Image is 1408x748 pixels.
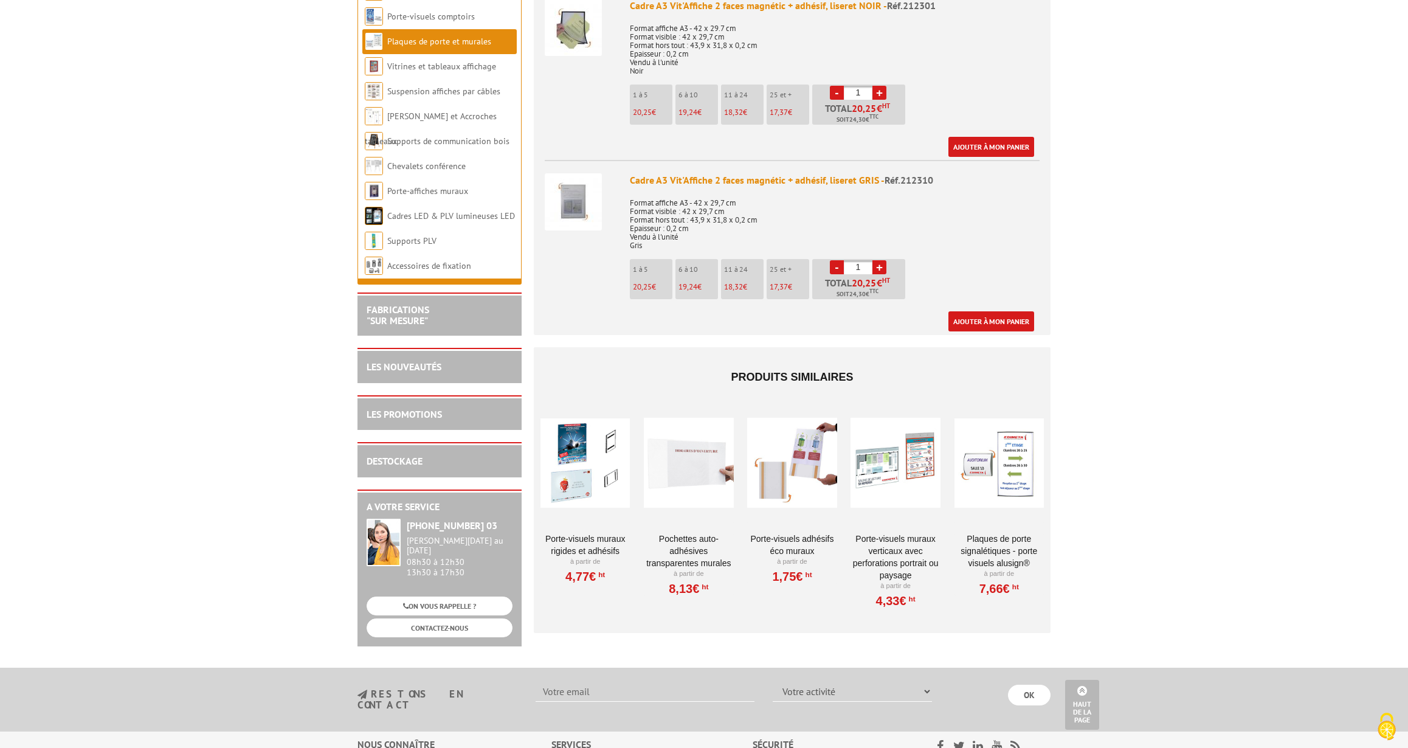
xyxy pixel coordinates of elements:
[365,82,383,100] img: Suspension affiches par câbles
[1008,685,1051,705] input: OK
[365,111,497,147] a: [PERSON_NAME] et Accroches tableaux
[770,265,809,274] p: 25 et +
[872,260,886,274] a: +
[747,557,837,567] p: À partir de
[545,173,602,230] img: Cadre A3 Vit'Affiche 2 faces magnétic + adhésif, liseret GRIS
[724,91,764,99] p: 11 à 24
[387,11,475,22] a: Porte-visuels comptoirs
[830,86,844,100] a: -
[849,115,866,125] span: 24,30
[948,137,1034,157] a: Ajouter à mon panier
[387,136,509,147] a: Supports de communication bois
[630,173,1040,187] div: Cadre A3 Vit'Affiche 2 faces magnétic + adhésif, liseret GRIS -
[367,455,423,467] a: DESTOCKAGE
[540,533,630,557] a: Porte-visuels muraux rigides et adhésifs
[852,103,877,113] span: 20,25
[724,283,764,291] p: €
[1010,583,1019,591] sup: HT
[954,533,1044,569] a: Plaques de porte signalétiques - Porte Visuels AluSign®
[849,289,866,299] span: 24,30
[365,182,383,200] img: Porte-affiches muraux
[367,597,512,615] a: ON VOUS RAPPELLE ?
[770,107,788,117] span: 17,37
[770,282,788,292] span: 17,37
[699,583,708,591] sup: HT
[815,103,905,125] p: Total
[596,570,605,579] sup: HT
[387,61,496,72] a: Vitrines et tableaux affichage
[954,569,1044,579] p: À partir de
[367,502,512,513] h2: A votre service
[365,107,383,125] img: Cimaises et Accroches tableaux
[678,108,718,117] p: €
[407,519,497,532] strong: [PHONE_NUMBER] 03
[387,235,437,246] a: Supports PLV
[877,278,882,288] span: €
[365,7,383,26] img: Porte-visuels comptoirs
[630,190,1040,250] p: Format affiche A3 - 42 x 29,7 cm Format visible : 42 x 29,7 cm Format hors tout : 43,9 x 31,8 x 0...
[906,595,916,603] sup: HT
[365,32,383,50] img: Plaques de porte et murales
[365,232,383,250] img: Supports PLV
[678,283,718,291] p: €
[367,519,401,566] img: widget-service.jpg
[678,265,718,274] p: 6 à 10
[678,91,718,99] p: 6 à 10
[851,581,940,591] p: À partir de
[724,108,764,117] p: €
[1372,712,1402,742] img: Cookies (fenêtre modale)
[724,265,764,274] p: 11 à 24
[882,276,890,285] sup: HT
[633,283,672,291] p: €
[770,108,809,117] p: €
[565,573,605,580] a: 4,77€HT
[869,288,878,294] sup: TTC
[948,311,1034,331] a: Ajouter à mon panier
[387,86,500,97] a: Suspension affiches par câbles
[367,408,442,420] a: LES PROMOTIONS
[367,618,512,637] a: CONTACTEZ-NOUS
[633,91,672,99] p: 1 à 5
[644,533,733,569] a: Pochettes auto-adhésives transparentes murales
[387,161,466,171] a: Chevalets conférence
[633,108,672,117] p: €
[644,569,733,579] p: À partir de
[387,185,468,196] a: Porte-affiches muraux
[633,107,652,117] span: 20,25
[770,283,809,291] p: €
[387,36,491,47] a: Plaques de porte et murales
[852,278,877,288] span: 20,25
[633,265,672,274] p: 1 à 5
[633,282,652,292] span: 20,25
[678,107,697,117] span: 19,24
[747,533,837,557] a: Porte-visuels adhésifs éco muraux
[872,86,886,100] a: +
[1065,680,1099,730] a: Haut de la page
[365,157,383,175] img: Chevalets conférence
[830,260,844,274] a: -
[724,107,743,117] span: 18,32
[837,289,878,299] span: Soit €
[365,57,383,75] img: Vitrines et tableaux affichage
[365,257,383,275] img: Accessoires de fixation
[365,207,383,225] img: Cadres LED & PLV lumineuses LED
[815,278,905,299] p: Total
[678,282,697,292] span: 19,24
[869,113,878,120] sup: TTC
[885,174,933,186] span: Réf.212310
[387,210,515,221] a: Cadres LED & PLV lumineuses LED
[851,533,940,581] a: Porte-visuels muraux verticaux avec perforations portrait ou paysage
[772,573,812,580] a: 1,75€HT
[1365,707,1408,748] button: Cookies (fenêtre modale)
[357,689,517,710] h3: restons en contact
[407,536,512,578] div: 08h30 à 12h30 13h30 à 17h30
[669,585,708,592] a: 8,13€HT
[876,597,916,604] a: 4,33€HT
[630,16,1040,75] p: Format affiche A3 - 42 x 29.7 cm Format visible : 42 x 29,7 cm Format hors tout : 43,9 x 31,8 x 0...
[877,103,882,113] span: €
[979,585,1019,592] a: 7,66€HT
[536,681,754,702] input: Votre email
[837,115,878,125] span: Soit €
[387,260,471,271] a: Accessoires de fixation
[770,91,809,99] p: 25 et +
